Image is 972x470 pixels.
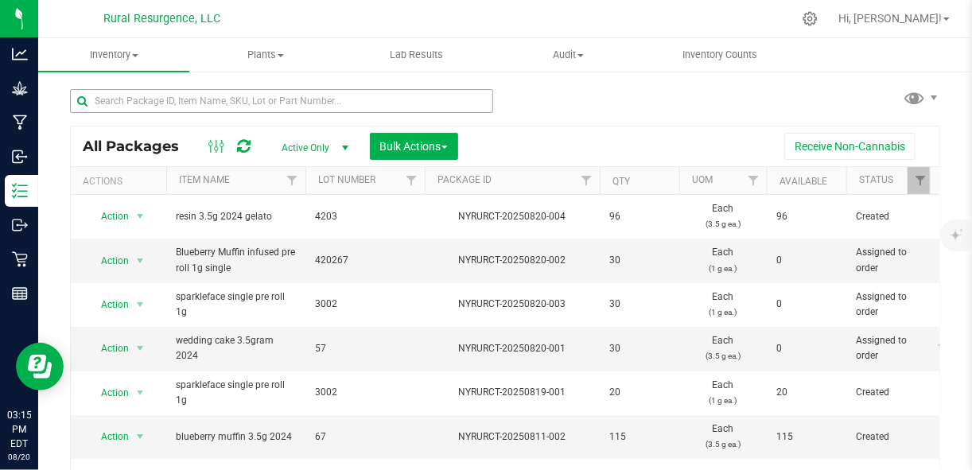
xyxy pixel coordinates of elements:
[609,385,670,400] span: 20
[609,341,670,356] span: 30
[609,209,670,224] span: 96
[800,11,820,26] div: Manage settings
[856,385,924,400] span: Created
[315,297,415,312] span: 3002
[83,138,195,155] span: All Packages
[689,245,757,275] span: Each
[315,209,415,224] span: 4203
[12,183,28,199] inline-svg: Inventory
[856,289,924,320] span: Assigned to order
[370,133,458,160] button: Bulk Actions
[422,385,602,400] div: NYRURCT-20250819-001
[422,341,602,356] div: NYRURCT-20250820-001
[104,12,221,25] span: Rural Resurgence, LLC
[689,378,757,408] span: Each
[612,176,630,187] a: Qty
[644,38,795,72] a: Inventory Counts
[279,167,305,194] a: Filter
[422,429,602,445] div: NYRURCT-20250811-002
[369,48,465,62] span: Lab Results
[12,285,28,301] inline-svg: Reports
[87,425,130,448] span: Action
[176,289,296,320] span: sparkleface single pre roll 1g
[784,133,916,160] button: Receive Non-Cannabis
[689,261,757,276] p: (1 g ea.)
[437,174,492,185] a: Package ID
[492,38,643,72] a: Audit
[856,429,924,445] span: Created
[12,217,28,233] inline-svg: Outbound
[776,297,837,312] span: 0
[315,341,415,356] span: 57
[341,38,492,72] a: Lab Results
[399,167,425,194] a: Filter
[661,48,779,62] span: Inventory Counts
[87,337,130,359] span: Action
[130,382,150,404] span: select
[689,216,757,231] p: (3.5 g ea.)
[83,176,160,187] div: Actions
[689,393,757,408] p: (1 g ea.)
[689,305,757,320] p: (1 g ea.)
[689,421,757,452] span: Each
[689,333,757,363] span: Each
[609,429,670,445] span: 115
[908,167,934,194] a: Filter
[130,205,150,227] span: select
[38,38,189,72] a: Inventory
[189,38,340,72] a: Plants
[776,429,837,445] span: 115
[859,174,893,185] a: Status
[776,209,837,224] span: 96
[12,149,28,165] inline-svg: Inbound
[776,385,837,400] span: 20
[190,48,340,62] span: Plants
[7,451,31,463] p: 08/20
[422,253,602,268] div: NYRURCT-20250820-002
[856,333,924,363] span: Assigned to order
[609,253,670,268] span: 30
[130,293,150,316] span: select
[38,48,189,62] span: Inventory
[689,437,757,452] p: (3.5 g ea.)
[12,251,28,267] inline-svg: Retail
[856,209,924,224] span: Created
[176,209,296,224] span: resin 3.5g 2024 gelato
[689,348,757,363] p: (3.5 g ea.)
[692,174,713,185] a: UOM
[741,167,767,194] a: Filter
[315,385,415,400] span: 3002
[130,425,150,448] span: select
[179,174,230,185] a: Item Name
[176,378,296,408] span: sparkleface single pre roll 1g
[838,12,942,25] span: Hi, [PERSON_NAME]!
[609,297,670,312] span: 30
[12,46,28,62] inline-svg: Analytics
[87,250,130,272] span: Action
[12,80,28,96] inline-svg: Grow
[130,337,150,359] span: select
[176,429,296,445] span: blueberry muffin 3.5g 2024
[7,408,31,451] p: 03:15 PM EDT
[315,253,415,268] span: 420267
[573,167,600,194] a: Filter
[318,174,375,185] a: Lot Number
[87,205,130,227] span: Action
[380,140,448,153] span: Bulk Actions
[776,253,837,268] span: 0
[776,341,837,356] span: 0
[87,382,130,404] span: Action
[12,115,28,130] inline-svg: Manufacturing
[315,429,415,445] span: 67
[70,89,493,113] input: Search Package ID, Item Name, SKU, Lot or Part Number...
[176,245,296,275] span: Blueberry Muffin infused pre roll 1g single
[689,201,757,231] span: Each
[16,343,64,390] iframe: Resource center
[422,297,602,312] div: NYRURCT-20250820-003
[780,176,827,187] a: Available
[176,333,296,363] span: wedding cake 3.5gram 2024
[689,289,757,320] span: Each
[130,250,150,272] span: select
[856,245,924,275] span: Assigned to order
[87,293,130,316] span: Action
